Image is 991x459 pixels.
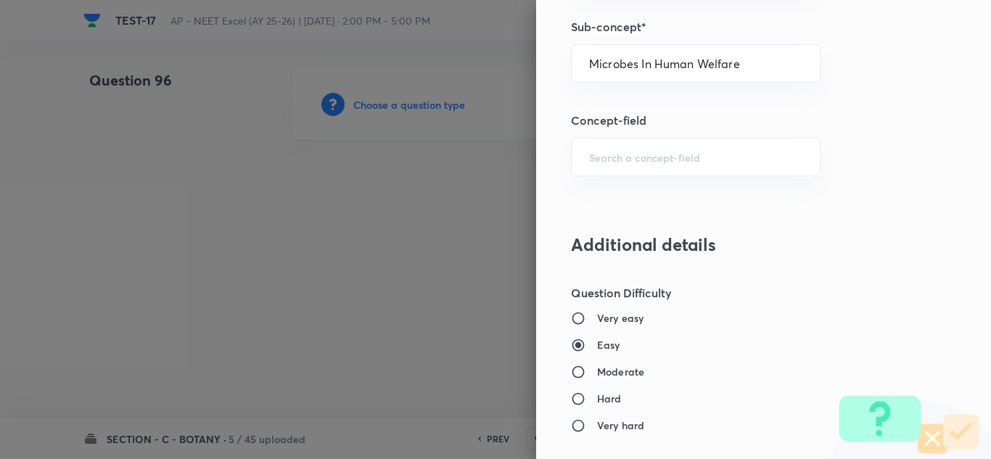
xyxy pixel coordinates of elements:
[597,391,622,406] h6: Hard
[812,62,815,65] button: Open
[597,418,644,433] h6: Very hard
[597,337,620,352] h6: Easy
[589,57,802,70] input: Search a sub-concept
[812,156,815,159] button: Open
[597,364,644,379] h6: Moderate
[571,18,908,36] h5: Sub-concept*
[589,150,802,164] input: Search a concept-field
[571,234,908,255] h3: Additional details
[571,284,908,302] h5: Question Difficulty
[571,112,908,129] h5: Concept-field
[597,310,643,326] h6: Very easy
